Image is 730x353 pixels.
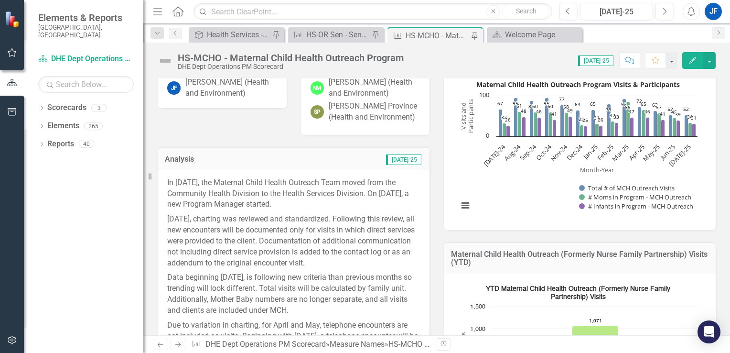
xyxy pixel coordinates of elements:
button: Show Total # of MCH Outreach Visits [579,184,676,192]
text: 31 [691,114,697,121]
path: Jul-24, 32. # Moms in Program - MCH Outreach. [503,123,506,136]
text: Dec-24 [565,142,585,162]
div: HS-MCHO - Maternal Child Health Outreach Program [406,30,469,42]
text: 25 [582,117,588,123]
path: Feb-25, 79. Total # of MCH Outreach Visits. [607,104,611,136]
text: Apr-25 [627,143,646,162]
text: [DATE]-25 [667,143,692,168]
img: ClearPoint Strategy [5,11,21,28]
text: 67 [497,100,503,107]
div: DHE Dept Operations PM Scorecard [178,63,404,70]
text: 79 [606,106,612,113]
text: 65 [590,100,596,107]
span: Elements & Reports [38,12,134,23]
text: 46 [644,108,650,115]
path: Jun-25, 39. # Infants in Program - MCH Outreach. [676,120,680,136]
text: Feb-25 [596,143,615,162]
path: Feb-25, 33. # Infants in Program - MCH Outreach. [615,122,619,136]
div: » » [192,339,429,350]
text: 88 [528,103,534,110]
text: Oct-24 [534,142,554,162]
text: 32 [501,114,507,121]
div: Welcome Page [505,29,580,41]
text: 28 [579,116,584,122]
text: Maternal Child Health Outreach Program Visits & Participants [476,80,680,89]
text: 52 [683,106,689,112]
path: Oct-24, 41. # Infants in Program - MCH Outreach. [553,120,557,136]
path: Oct-24, 60. # Moms in Program - MCH Outreach. [549,112,553,136]
p: [DATE], charting was reviewed and standardized. Following this review, all new encounters will be... [167,212,420,270]
text: Aug-24 [503,142,523,162]
div: JF [167,81,181,95]
div: [PERSON_NAME] Province (Health and Environment) [329,101,420,123]
text: 1,000 [470,326,485,332]
div: [PERSON_NAME] (Health and Environment) [185,77,277,99]
a: DHE Dept Operations PM Scorecard [38,54,134,65]
small: [GEOGRAPHIC_DATA], [GEOGRAPHIC_DATA] [38,23,134,39]
path: May-25, 63. Total # of MCH Outreach Visits. [654,110,657,136]
div: NM [311,81,324,95]
button: JF [705,3,722,20]
div: HS-OR Sen - Senior Outreach Nurse Program [306,29,369,41]
g: # Infants in Program - MCH Outreach, bar series 3 of 3 with 13 bars. [506,116,696,136]
path: Dec-24, 28. # Moms in Program - MCH Outreach. [580,125,584,136]
text: Nov-24 [548,142,569,163]
path: Jun-25, 45. # Moms in Program - MCH Outreach. [673,118,676,136]
a: Welcome Page [489,29,580,41]
div: 265 [84,122,103,130]
text: 100 [479,90,489,99]
path: Sep-24, 60. # Moms in Program - MCH Outreach. [534,112,537,136]
div: [DATE]-25 [583,6,650,18]
text: 1,071 [589,319,602,323]
path: Nov-24, 49. # Infants in Program - MCH Outreach. [569,116,572,136]
path: Nov-24, 77. Total # of MCH Outreach Visits. [560,105,564,136]
div: [PERSON_NAME] (Health and Environment) [329,77,420,99]
input: Search ClearPoint... [193,3,552,20]
path: Jul-25, 31. # Infants in Program - MCH Outreach. [692,123,696,136]
button: Show # Moms in Program - MCH Outreach [579,193,692,201]
a: Scorecards [47,102,86,113]
path: Jan-25, 31. # Moms in Program - MCH Outreach. [595,123,599,136]
text: Mar-25 [610,143,630,163]
text: 77 [559,96,565,102]
text: YTD Maternal Child Health Outreach (Formerly Nurse Family Partnership) Visits [485,286,671,301]
text: 33 [613,113,619,120]
text: Visits [461,332,467,347]
text: 26 [598,116,603,123]
path: Dec-24, 64. Total # of MCH Outreach Visits. [576,110,580,136]
div: Open Intercom Messenger [698,320,720,343]
button: Search [502,5,550,18]
path: Jul-25, 52. Total # of MCH Outreach Visits. [685,115,688,136]
path: Sep-24, 46. # Infants in Program - MCH Outreach. [537,117,541,136]
text: 57 [656,104,662,110]
p: In [DATE], the Maternal Child Health Outreach Team moved from the Community Health Division to th... [167,177,420,212]
div: HS-MCHO - Maternal Child Health Outreach Program [178,53,404,63]
div: HS-MCHO - Maternal Child Health Outreach Program [388,340,565,349]
path: Dec-24, 25. # Infants in Program - MCH Outreach. [584,126,588,136]
g: Total # of MCH Outreach Visits, bar series 1 of 3 with 13 bars. [499,98,688,136]
input: Search Below... [38,76,134,93]
text: May-25 [641,143,662,163]
a: HS-OR Sen - Senior Outreach Nurse Program [290,29,369,41]
text: 72 [636,98,642,104]
button: Show # Infants in Program - MCH Outreach [579,202,694,210]
path: Mar-25, 85. # Moms in Program - MCH Outreach. [626,101,630,136]
path: Apr-25, 65. # Moms in Program - MCH Outreach. [642,110,646,136]
text: 61 [516,102,522,109]
path: May-25, 57. # Moms in Program - MCH Outreach. [657,113,661,136]
text: 58 [563,103,569,110]
path: Feb-25, 37. # Moms in Program - MCH Outreach. [611,121,615,136]
text: 1,500 [470,304,485,310]
text: 85 [625,104,631,110]
text: 46 [536,108,542,115]
text: 41 [660,110,666,117]
text: 60 [532,103,538,110]
span: [DATE]-25 [386,154,421,165]
div: Maternal Child Health Outreach Program Visits & Participants. Highcharts interactive chart. [453,77,706,221]
p: Data beginning [DATE], is following new criteria than previous months so trending will look diffe... [167,270,420,318]
path: Mar-25, 47. # Infants in Program - MCH Outreach. [630,117,634,136]
text: 47 [629,108,634,115]
path: Aug-24, 95. Total # of MCH Outreach Visits. [514,98,518,136]
a: Health Services - Promote, educate, and improve the health and well-being of patients in need of ... [191,29,270,41]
